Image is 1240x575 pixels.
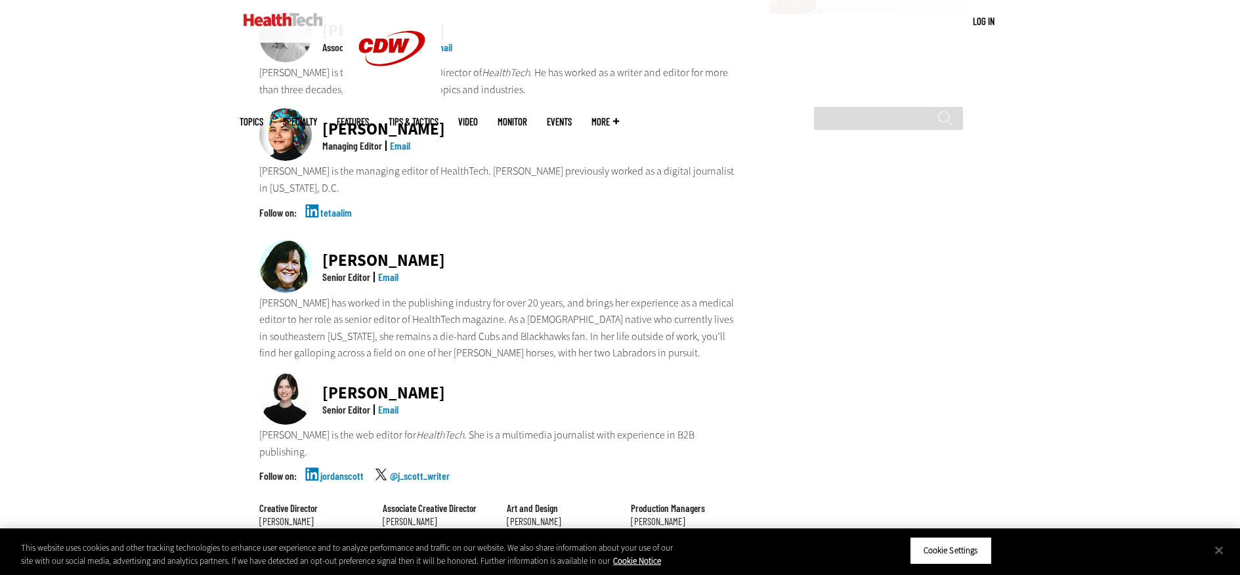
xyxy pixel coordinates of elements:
[1205,536,1233,564] button: Close
[416,428,464,442] em: HealthTech
[383,503,487,513] div: Associate Creative Director
[259,295,736,362] p: [PERSON_NAME] has worked in the publishing industry for over 20 years, and brings her experience ...
[244,13,323,26] img: Home
[631,503,735,513] div: Production Managers
[259,163,736,196] p: [PERSON_NAME] is the managing editor of HealthTech. [PERSON_NAME] previously worked as a digital ...
[322,252,445,268] div: [PERSON_NAME]
[259,240,312,293] img: Jean Dal Porto
[973,15,994,27] a: Log in
[378,270,398,283] a: Email
[498,117,527,127] a: MonITor
[322,272,370,282] div: Senior Editor
[458,117,478,127] a: Video
[910,537,992,564] button: Cookie Settings
[240,117,263,127] span: Topics
[390,471,450,503] a: @j_scott_writer
[320,471,364,503] a: jordanscott
[507,503,611,513] div: Art and Design
[973,14,994,28] div: User menu
[613,555,661,566] a: More information about your privacy
[389,117,438,127] a: Tips & Tactics
[383,517,487,526] div: [PERSON_NAME]
[322,385,445,401] div: [PERSON_NAME]
[320,207,352,240] a: tetaalim
[322,140,382,151] div: Managing Editor
[378,403,398,415] a: Email
[259,372,312,425] img: Jordan Scott
[259,503,364,513] div: Creative Director
[21,542,682,567] div: This website uses cookies and other tracking technologies to enhance user experience and to analy...
[337,117,369,127] a: Features
[283,117,317,127] span: Specialty
[591,117,619,127] span: More
[390,139,410,152] a: Email
[631,517,735,526] div: [PERSON_NAME]
[547,117,572,127] a: Events
[259,427,736,460] p: [PERSON_NAME] is the web editor for . She is a multimedia journalist with experience in B2B publi...
[259,517,364,526] div: [PERSON_NAME]
[343,87,441,100] a: CDW
[322,404,370,415] div: Senior Editor
[507,517,611,526] div: [PERSON_NAME]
